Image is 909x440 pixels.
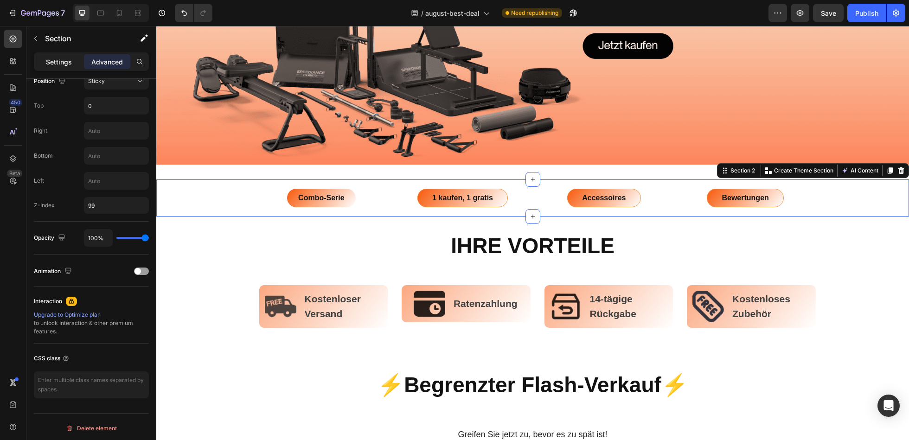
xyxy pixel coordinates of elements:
[61,7,65,19] p: 7
[34,232,67,244] div: Opacity
[813,4,844,22] button: Save
[257,265,289,291] img: Alt Image
[156,26,909,440] iframe: Design area
[4,4,69,22] button: 7
[847,4,886,22] button: Publish
[98,400,655,417] h2: Greifen Sie jetzt zu, bevor es zu spät ist!
[683,139,724,150] button: AI Content
[7,170,22,177] div: Beta
[394,265,425,296] img: Alt Image
[46,57,72,67] p: Settings
[34,354,70,363] div: CSS class
[877,395,900,417] div: Open Intercom Messenger
[148,266,225,295] p: Kostenloser Versand
[9,99,22,106] div: 450
[34,311,149,336] div: to unlock Interaction & other premium features.
[84,73,149,89] button: Sticky
[34,127,47,135] div: Right
[576,266,653,295] p: Kostenloses Zubehör
[84,97,148,114] input: Auto
[34,421,149,436] button: Delete element
[34,297,62,306] div: Interaction
[14,344,738,374] h2: ⚡️Begrenzter Flash-Verkauf⚡️
[297,270,361,285] p: Ratenzahlung
[572,140,601,149] div: Section 2
[175,4,212,22] div: Undo/Redo
[84,230,112,246] input: Auto
[34,152,53,160] div: Bottom
[821,9,836,17] span: Save
[565,168,612,176] p: Bewertungen
[91,57,123,67] p: Advanced
[109,265,140,296] img: Alt Image
[84,122,148,139] input: Auto
[618,140,677,149] p: Create Theme Section
[34,75,68,88] div: Position
[34,311,149,319] div: Upgrade to Optimize plan
[855,8,878,18] div: Publish
[425,8,480,18] span: august-best-deal
[434,266,511,295] p: 14-tägige Rückgabe
[511,9,558,17] span: Need republishing
[536,265,568,296] img: Alt Image
[34,201,55,210] div: Z-Index
[34,177,44,185] div: Left
[276,168,337,176] p: 1 kaufen, 1 gratis
[88,77,105,84] span: Sticky
[84,147,148,164] input: Auto
[45,33,121,44] p: Section
[426,168,469,176] p: Accessoires
[66,423,117,434] div: Delete element
[84,172,148,189] input: Auto
[34,102,44,110] div: Top
[421,8,423,18] span: /
[34,265,74,278] div: Animation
